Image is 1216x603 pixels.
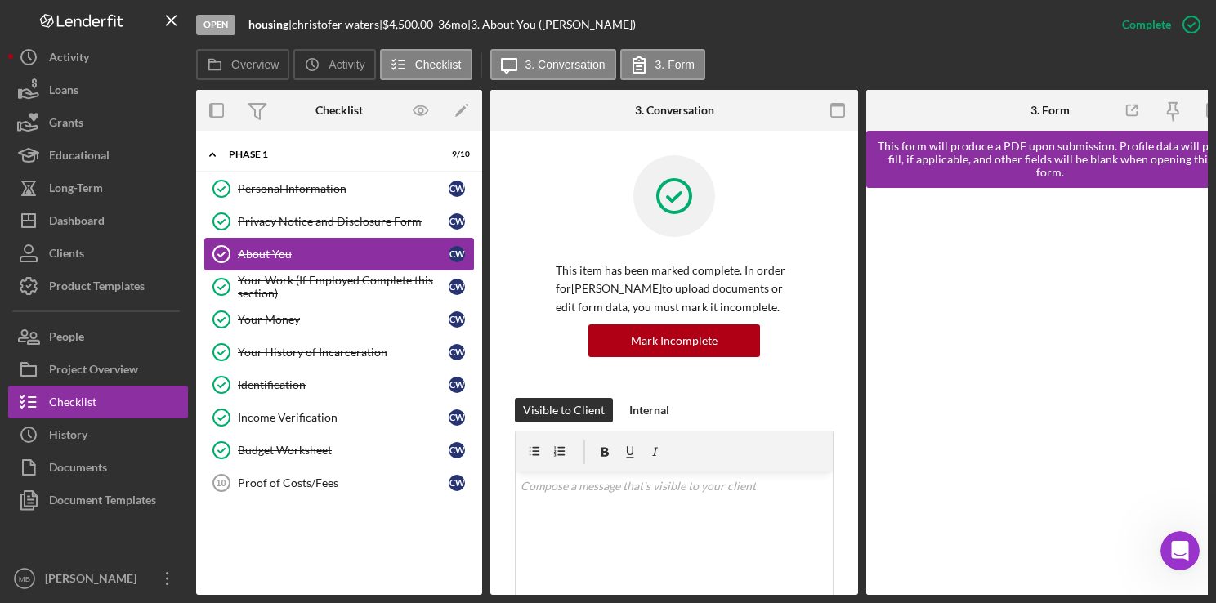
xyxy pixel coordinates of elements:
[515,398,613,422] button: Visible to Client
[8,451,188,484] button: Documents
[49,484,156,520] div: Document Templates
[556,261,793,316] p: This item has been marked complete. In order for [PERSON_NAME] to upload documents or edit form d...
[231,58,279,71] label: Overview
[49,353,138,390] div: Project Overview
[8,562,188,595] button: MB[PERSON_NAME]
[315,104,363,117] div: Checklist
[8,418,188,451] button: History
[490,49,616,80] button: 3. Conversation
[238,248,449,261] div: About You
[588,324,760,357] button: Mark Incomplete
[8,353,188,386] button: Project Overview
[204,172,474,205] a: Personal Informationcw
[204,336,474,368] a: Your History of Incarcerationcw
[292,18,382,31] div: christofer waters |
[49,386,96,422] div: Checklist
[216,478,226,488] tspan: 10
[380,49,472,80] button: Checklist
[196,49,289,80] button: Overview
[41,562,147,599] div: [PERSON_NAME]
[449,246,465,262] div: c w
[1122,8,1171,41] div: Complete
[238,411,449,424] div: Income Verification
[204,205,474,238] a: Privacy Notice and Disclosure Formcw
[238,378,449,391] div: Identification
[8,484,188,516] button: Document Templates
[449,213,465,230] div: c w
[440,150,470,159] div: 9 / 10
[620,49,705,80] button: 3. Form
[49,451,107,488] div: Documents
[449,442,465,458] div: c w
[449,409,465,426] div: c w
[525,58,606,71] label: 3. Conversation
[635,104,714,117] div: 3. Conversation
[1160,531,1200,570] iframe: Intercom live chat
[629,398,669,422] div: Internal
[449,311,465,328] div: c w
[1030,104,1070,117] div: 3. Form
[204,303,474,336] a: Your Moneycw
[238,215,449,228] div: Privacy Notice and Disclosure Form
[248,18,292,31] div: |
[449,377,465,393] div: c w
[329,58,364,71] label: Activity
[238,476,449,489] div: Proof of Costs/Fees
[293,49,375,80] button: Activity
[49,418,87,455] div: History
[204,238,474,270] a: About Youcw
[655,58,695,71] label: 3. Form
[204,368,474,401] a: Identificationcw
[449,344,465,360] div: c w
[382,18,438,31] div: $4,500.00
[204,434,474,467] a: Budget Worksheetcw
[1106,8,1208,41] button: Complete
[238,182,449,195] div: Personal Information
[204,401,474,434] a: Income Verificationcw
[631,324,718,357] div: Mark Incomplete
[229,150,429,159] div: Phase 1
[204,467,474,499] a: 10Proof of Costs/Feescw
[449,475,465,491] div: c w
[415,58,462,71] label: Checklist
[523,398,605,422] div: Visible to Client
[238,346,449,359] div: Your History of Incarceration
[449,181,465,197] div: c w
[438,18,467,31] div: 36 mo
[238,444,449,457] div: Budget Worksheet
[621,398,677,422] button: Internal
[8,386,188,418] a: Checklist
[238,313,449,326] div: Your Money
[238,274,449,300] div: Your Work (If Employed Complete this section)
[204,270,474,303] a: Your Work (If Employed Complete this section)cw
